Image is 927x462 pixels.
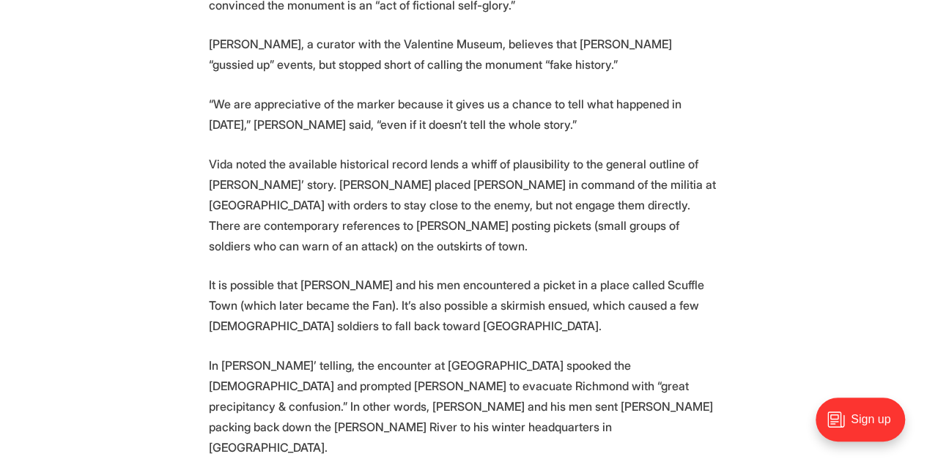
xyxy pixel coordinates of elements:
[209,154,719,256] p: Vida noted the available historical record lends a whiff of plausibility to the general outline o...
[209,275,719,336] p: It is possible that [PERSON_NAME] and his men encountered a picket in a place called Scuffle Town...
[209,355,719,458] p: In [PERSON_NAME]’ telling, the encounter at [GEOGRAPHIC_DATA] spooked the [DEMOGRAPHIC_DATA] and ...
[209,94,719,135] p: “We are appreciative of the marker because it gives us a chance to tell what happened in [DATE],”...
[803,390,927,462] iframe: portal-trigger
[209,34,719,75] p: [PERSON_NAME], a curator with the Valentine Museum, believes that [PERSON_NAME] “gussied up” even...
